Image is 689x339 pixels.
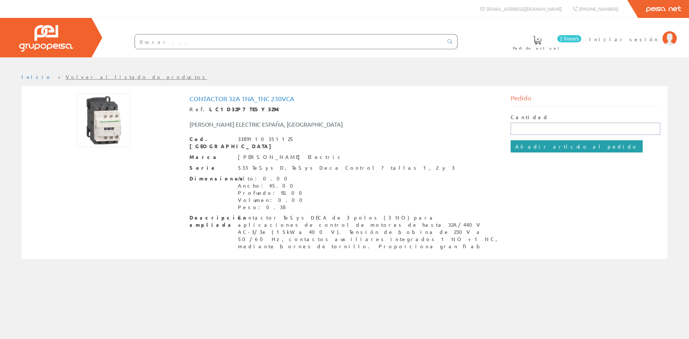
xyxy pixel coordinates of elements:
div: 3389110351125 [238,136,294,143]
div: Ref. [189,106,500,113]
span: [PHONE_NUMBER] [579,6,618,12]
a: 2 línea/s Pedido actual [506,30,583,55]
span: Descripción ampliada [189,214,233,229]
span: [EMAIL_ADDRESS][DOMAIN_NAME] [487,6,562,12]
img: Foto artículo Contactor 32a 1na_1nc 230vca (150x150) [77,93,131,147]
div: [PERSON_NAME] ELECTRIC ESPAÑA, [GEOGRAPHIC_DATA] [184,120,371,128]
div: Profundo: 92.00 [238,189,307,197]
label: Cantidad [511,114,549,121]
div: Contactor TeSys DECA de 3 polos (3 NO) para aplicaciones de control de motores de hasta 32A/440V ... [238,214,500,250]
div: Ancho: 45.00 [238,182,307,189]
span: Serie [189,164,233,171]
div: Alto: 0.00 [238,175,307,182]
a: Volver al listado de productos [66,74,207,80]
span: Cod. [GEOGRAPHIC_DATA] [189,136,233,150]
span: Dimensiones [189,175,233,182]
strong: LC1D32P7 TESY3294 [209,106,279,112]
div: Pedido [511,93,661,107]
a: Inicio [22,74,52,80]
span: Iniciar sesión [589,36,659,43]
img: Grupo Peisa [19,25,73,52]
a: Iniciar sesión [589,30,677,37]
span: Pedido actual [513,44,562,52]
div: 533 TeSys D, TeSys Deca Control ? tallas 1, 2 y 3 [238,164,455,171]
span: 2 línea/s [557,35,581,42]
div: Peso: 0.38 [238,204,307,211]
input: Buscar ... [135,34,443,49]
h1: Contactor 32a 1na_1nc 230vca [189,95,500,102]
div: Volumen: 0.00 [238,197,307,204]
span: Marca [189,154,233,161]
input: Añadir artículo al pedido [511,140,643,152]
div: [PERSON_NAME] Electric [238,154,343,161]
